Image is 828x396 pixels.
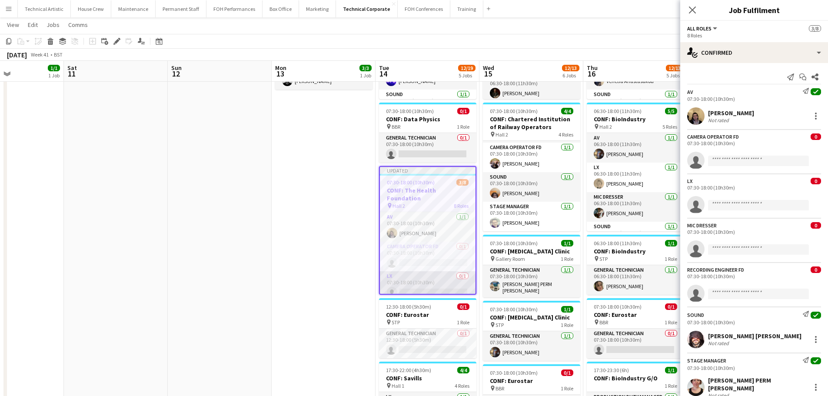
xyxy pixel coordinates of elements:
h3: CONF: The Health Foundation [380,186,476,202]
app-card-role: Sound1/106:30-18:00 (11h30m) [587,90,684,122]
div: Mic Dresser [687,222,717,229]
span: 4 Roles [455,383,469,389]
h3: CONF: BioIndustry [587,115,684,123]
span: 07:30-18:00 (10h30m) [594,303,642,310]
span: 0/1 [457,108,469,114]
span: Edit [28,21,38,29]
button: Technical Corporate [336,0,398,17]
app-card-role: Stage Manager1/107:30-18:00 (10h30m)[PERSON_NAME] [483,202,580,231]
div: 07:30-18:00 (10h30m) [687,229,821,235]
span: Hall 1 [392,383,404,389]
span: 3/8 [809,25,821,32]
app-job-card: 07:30-18:00 (10h30m)4/4CONF: Chartered Institution of Railway Operators Hall 24 RolesAV1/107:30-1... [483,103,580,231]
span: Wed [483,64,494,72]
span: Hall 2 [495,131,508,138]
span: STP [392,319,400,326]
a: View [3,19,23,30]
span: 12:30-18:00 (5h30m) [386,303,431,310]
h3: CONF: Chartered Institution of Railway Operators [483,115,580,131]
div: 07:30-18:00 (10h30m) [687,319,821,326]
span: 07:30-18:00 (10h30m) [490,240,538,246]
div: Confirmed [680,42,828,63]
app-job-card: 12:30-18:00 (5h30m)0/1CONF: Eurostar STP1 RoleGeneral Technician0/112:30-18:00 (5h30m) [379,298,476,358]
app-card-role: General Technician0/107:30-18:00 (10h30m) [587,329,684,358]
span: 1/1 [665,367,677,373]
span: 12/13 [562,65,579,71]
span: 16 [585,69,598,79]
span: View [7,21,19,29]
button: FOH Performances [206,0,263,17]
app-job-card: 07:30-18:00 (10h30m)1/1CONF: [MEDICAL_DATA] Clinic STP1 RoleGeneral Technician1/107:30-18:00 (10h... [483,301,580,361]
div: Sound [687,312,704,318]
span: 14 [378,69,389,79]
div: [PERSON_NAME] PERM [PERSON_NAME] [708,376,807,392]
span: 07:30-18:00 (10h30m) [490,306,538,313]
div: 07:30-18:00 (10h30m) [687,365,821,371]
span: STP [495,322,504,328]
div: Camera Operator FD [687,133,739,140]
app-job-card: 06:30-18:00 (11h30m)5/5CONF: BioIndustry Hall 25 RolesAV1/106:30-18:00 (11h30m)[PERSON_NAME]LX1/1... [587,103,684,231]
span: 5/5 [665,108,677,114]
a: Jobs [43,19,63,30]
div: 1 Job [360,72,371,79]
span: 07:30-18:00 (10h30m) [387,179,435,186]
span: 1/1 [561,240,573,246]
span: 1/1 [665,240,677,246]
app-card-role: General Technician0/112:30-18:00 (5h30m) [379,329,476,358]
app-card-role: General Technician1/107:30-18:00 (10h30m)[PERSON_NAME] [483,331,580,361]
span: 1/1 [48,65,60,71]
app-card-role: Sound1/107:30-18:00 (10h30m)[PERSON_NAME] [483,172,580,202]
span: 3/8 [456,179,469,186]
div: BST [54,51,63,58]
span: 0 [811,266,821,273]
span: Thu [587,64,598,72]
app-card-role: Camera Operator FD1/107:30-18:00 (10h30m)[PERSON_NAME] [483,143,580,172]
div: 07:30-18:00 (10h30m) [687,96,821,102]
app-card-role: Sound1/106:30-18:00 (11h30m) [379,90,476,122]
a: Edit [24,19,41,30]
div: Not rated [708,340,731,346]
span: BBR [392,123,400,130]
h3: CONF: Savills [379,374,476,382]
h3: CONF: [MEDICAL_DATA] Clinic [483,313,580,321]
span: 17:30-22:00 (4h30m) [386,367,431,373]
span: 4 Roles [559,131,573,138]
span: Comms [68,21,88,29]
app-card-role: Sound1/106:30-18:00 (11h30m) [587,222,684,254]
app-job-card: 07:30-18:00 (10h30m)0/1CONF: Data Physics BBR1 RoleGeneral Technician0/107:30-18:00 (10h30m) [379,103,476,163]
h3: Job Fulfilment [680,4,828,16]
app-card-role: AV1/106:30-18:00 (11h30m)[PERSON_NAME] [587,133,684,163]
span: 0 [811,133,821,140]
app-card-role: AV1/107:30-18:00 (10h30m)[PERSON_NAME] [380,212,476,242]
app-job-card: Updated07:30-18:00 (10h30m)3/8CONF: The Health Foundation Hall 28 RolesAV1/107:30-18:00 (10h30m)[... [379,166,476,295]
button: Training [450,0,483,17]
span: BBR [599,319,608,326]
h3: CONF: Eurostar [379,311,476,319]
div: 6 Jobs [562,72,579,79]
span: 1 Role [561,385,573,392]
span: 4/4 [561,108,573,114]
span: 0/1 [457,303,469,310]
app-job-card: 06:30-18:00 (11h30m)1/1CONF: BioIndustry STP1 RoleGeneral Technician1/106:30-18:00 (11h30m)[PERSO... [587,235,684,295]
span: 3/3 [359,65,372,71]
button: Box Office [263,0,299,17]
div: 1 Job [48,72,60,79]
span: 1 Role [665,383,677,389]
button: All roles [687,25,718,32]
button: FOH Conferences [398,0,450,17]
span: 1 Role [457,123,469,130]
span: 0/1 [665,303,677,310]
button: Marketing [299,0,336,17]
span: 13 [274,69,286,79]
span: 06:30-18:00 (11h30m) [594,240,642,246]
button: House Crew [71,0,111,17]
span: All roles [687,25,712,32]
span: 5 Roles [662,123,677,130]
span: 1 Role [665,319,677,326]
span: 06:30-18:00 (11h30m) [594,108,642,114]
